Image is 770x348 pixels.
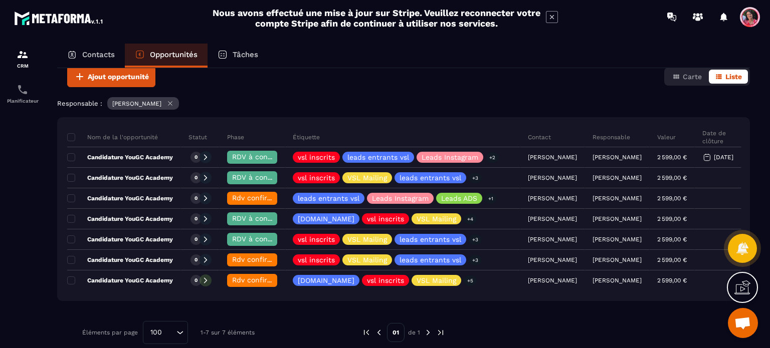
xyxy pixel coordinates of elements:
[201,329,255,336] p: 1-7 sur 7 éléments
[593,277,642,284] p: [PERSON_NAME]
[67,153,173,161] p: Candidature YouGC Academy
[441,195,477,202] p: Leads ADS
[3,63,43,69] p: CRM
[347,174,387,181] p: VSL Mailing
[417,215,456,222] p: VSL Mailing
[67,276,173,284] p: Candidature YouGC Academy
[408,328,420,336] p: de 1
[112,100,161,107] p: [PERSON_NAME]
[17,49,29,61] img: formation
[372,195,429,202] p: Leads Instagram
[232,214,297,222] span: RDV à confimer ❓
[298,256,335,263] p: vsl inscrits
[298,154,335,161] p: vsl inscrits
[125,44,208,68] a: Opportunités
[195,215,198,222] p: 0
[232,153,297,161] span: RDV à confimer ❓
[367,277,404,284] p: vsl inscrits
[469,234,482,245] p: +3
[347,256,387,263] p: VSL Mailing
[657,174,687,181] p: 2 599,00 €
[195,195,198,202] p: 0
[195,236,198,243] p: 0
[657,256,687,263] p: 2 599,00 €
[593,195,642,202] p: [PERSON_NAME]
[233,50,258,59] p: Tâches
[298,236,335,243] p: vsl inscrits
[374,328,383,337] img: prev
[469,173,482,183] p: +3
[400,174,461,181] p: leads entrants vsl
[424,328,433,337] img: next
[188,133,207,141] p: Statut
[232,173,297,181] span: RDV à confimer ❓
[67,256,173,264] p: Candidature YouGC Academy
[14,9,104,27] img: logo
[714,154,733,161] p: [DATE]
[728,308,758,338] a: Ouvrir le chat
[3,41,43,76] a: formationformationCRM
[67,133,158,141] p: Nom de la l'opportunité
[298,195,359,202] p: leads entrants vsl
[3,98,43,104] p: Planificateur
[593,154,642,161] p: [PERSON_NAME]
[593,236,642,243] p: [PERSON_NAME]
[67,194,173,202] p: Candidature YouGC Academy
[485,193,497,204] p: +1
[657,195,687,202] p: 2 599,00 €
[666,70,708,84] button: Carte
[528,133,551,141] p: Contact
[469,255,482,265] p: +3
[387,323,405,342] p: 01
[593,174,642,181] p: [PERSON_NAME]
[464,275,477,286] p: +5
[657,277,687,284] p: 2 599,00 €
[298,277,354,284] p: [DOMAIN_NAME]
[417,277,456,284] p: VSL Mailing
[232,235,297,243] span: RDV à confimer ❓
[208,44,268,68] a: Tâches
[3,76,43,111] a: schedulerschedulerPlanificateur
[593,215,642,222] p: [PERSON_NAME]
[298,215,354,222] p: [DOMAIN_NAME]
[67,215,173,223] p: Candidature YouGC Academy
[436,328,445,337] img: next
[195,154,198,161] p: 0
[57,44,125,68] a: Contacts
[347,236,387,243] p: VSL Mailing
[165,327,174,338] input: Search for option
[195,277,198,284] p: 0
[67,174,173,182] p: Candidature YouGC Academy
[67,66,155,87] button: Ajout opportunité
[57,100,102,107] p: Responsable :
[150,50,198,59] p: Opportunités
[400,256,461,263] p: leads entrants vsl
[657,133,676,141] p: Valeur
[657,236,687,243] p: 2 599,00 €
[486,152,499,163] p: +2
[293,133,320,141] p: Étiquette
[709,70,748,84] button: Liste
[147,327,165,338] span: 100
[232,255,289,263] span: Rdv confirmé ✅
[88,72,149,82] span: Ajout opportunité
[362,328,371,337] img: prev
[17,84,29,96] img: scheduler
[232,194,289,202] span: Rdv confirmé ✅
[657,215,687,222] p: 2 599,00 €
[464,214,477,224] p: +4
[82,329,138,336] p: Éléments par page
[400,236,461,243] p: leads entrants vsl
[67,235,173,243] p: Candidature YouGC Academy
[298,174,335,181] p: vsl inscrits
[195,256,198,263] p: 0
[593,256,642,263] p: [PERSON_NAME]
[232,276,289,284] span: Rdv confirmé ✅
[683,73,702,81] span: Carte
[725,73,742,81] span: Liste
[422,154,478,161] p: Leads Instagram
[347,154,409,161] p: leads entrants vsl
[227,133,244,141] p: Phase
[143,321,188,344] div: Search for option
[657,154,687,161] p: 2 599,00 €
